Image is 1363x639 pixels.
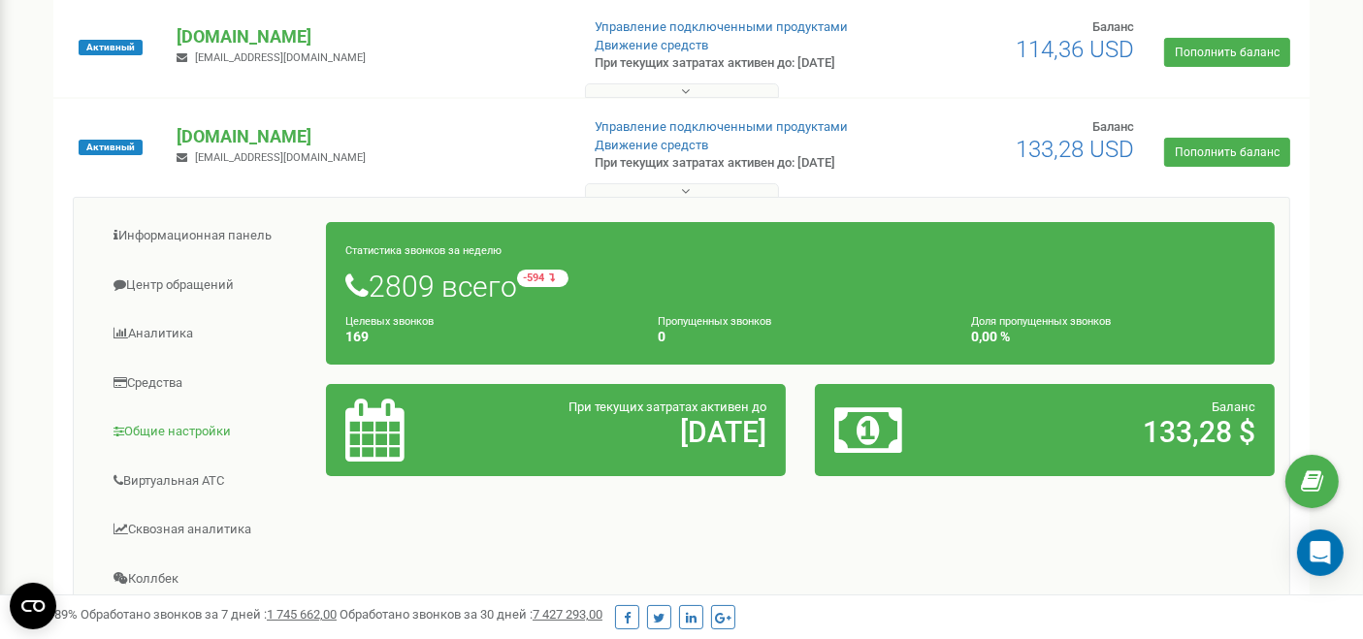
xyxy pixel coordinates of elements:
[345,270,1255,303] h1: 2809 всего
[1212,399,1255,414] span: Баланс
[345,244,502,257] small: Статистика звонков за неделю
[88,360,327,407] a: Средства
[177,24,563,49] p: [DOMAIN_NAME]
[595,119,848,134] a: Управление подключенными продуктами
[195,51,366,64] span: [EMAIL_ADDRESS][DOMAIN_NAME]
[79,40,143,55] span: Активный
[595,138,708,152] a: Движение средств
[79,140,143,155] span: Активный
[10,583,56,629] button: Open CMP widget
[495,416,765,448] h2: [DATE]
[568,399,766,414] span: При текущих затратах активен до
[517,270,568,287] small: -594
[595,154,877,173] p: При текущих затратах активен до: [DATE]
[88,262,327,309] a: Центр обращений
[1092,19,1134,34] span: Баланс
[88,458,327,505] a: Виртуальная АТС
[971,315,1111,328] small: Доля пропущенных звонков
[177,124,563,149] p: [DOMAIN_NAME]
[88,212,327,260] a: Информационная панель
[658,330,942,344] h4: 0
[88,506,327,554] a: Сквозная аналитика
[1016,136,1134,163] span: 133,28 USD
[345,315,434,328] small: Целевых звонков
[88,310,327,358] a: Аналитика
[1164,138,1290,167] a: Пополнить баланс
[88,556,327,603] a: Коллбек
[1164,38,1290,67] a: Пополнить баланс
[340,607,602,622] span: Обработано звонков за 30 дней :
[595,19,848,34] a: Управление подключенными продуктами
[971,330,1255,344] h4: 0,00 %
[81,607,337,622] span: Обработано звонков за 7 дней :
[533,607,602,622] u: 7 427 293,00
[195,151,366,164] span: [EMAIL_ADDRESS][DOMAIN_NAME]
[1016,36,1134,63] span: 114,36 USD
[267,607,337,622] u: 1 745 662,00
[595,54,877,73] p: При текущих затратах активен до: [DATE]
[658,315,771,328] small: Пропущенных звонков
[595,38,708,52] a: Движение средств
[345,330,630,344] h4: 169
[1297,529,1344,576] div: Open Intercom Messenger
[1092,119,1134,134] span: Баланс
[985,416,1255,448] h2: 133,28 $
[88,408,327,456] a: Общие настройки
